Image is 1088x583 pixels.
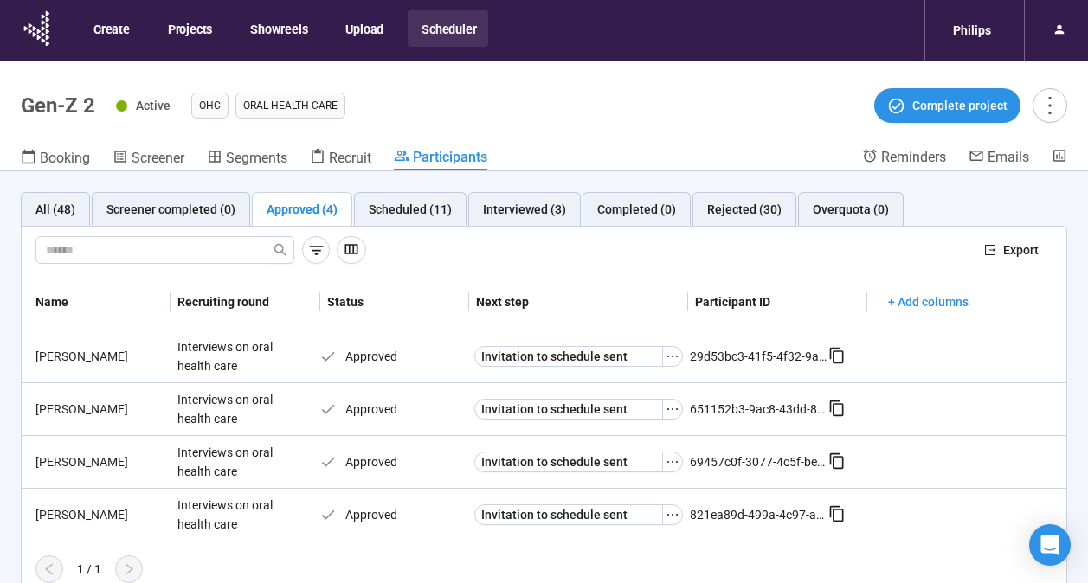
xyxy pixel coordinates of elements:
span: Reminders [881,149,946,165]
button: Invitation to schedule sent [474,399,663,420]
a: Recruit [310,148,371,170]
span: ellipsis [666,508,679,522]
div: Overquota (0) [813,200,889,219]
a: Emails [969,148,1029,169]
span: Invitation to schedule sent [481,452,628,471]
span: more [1038,93,1061,117]
button: left [35,555,63,583]
button: ellipsis [662,346,683,367]
div: 1 / 1 [77,560,101,579]
span: Oral Health Care [243,97,338,114]
span: ellipsis [666,402,679,416]
div: Philips [943,14,1001,47]
button: exportExport [970,236,1053,264]
div: [PERSON_NAME] [29,400,171,419]
div: Interviews on oral health care [171,383,300,435]
div: Approved [319,505,468,524]
span: Export [1003,240,1039,259]
span: export [984,244,996,256]
button: more [1033,88,1067,123]
span: Participants [413,149,487,165]
span: Recruit [329,150,371,166]
span: Segments [226,150,287,166]
th: Recruiting round [171,274,319,330]
th: Name [22,274,171,330]
div: Approved [319,452,468,471]
a: Booking [21,148,90,170]
button: Invitation to schedule sent [474,504,663,525]
span: ellipsis [666,455,679,469]
button: Invitation to schedule sent [474,452,663,472]
span: Invitation to schedule sent [481,505,628,524]
div: 29d53bc3-41f5-4f32-9a5f-1b3870aa9f7e [690,347,828,366]
div: Interviewed (3) [483,200,566,219]
span: Invitation to schedule sent [481,400,628,419]
div: [PERSON_NAME] [29,452,171,471]
button: search [267,236,294,264]
button: Scheduler [408,10,488,47]
button: Create [80,10,142,47]
span: Invitation to schedule sent [481,347,628,366]
span: search [274,243,287,257]
span: Active [136,99,171,112]
div: 651152b3-9ac8-43dd-834f-5c7924b25332 [690,400,828,419]
span: left [42,562,56,576]
a: Screener [113,148,184,170]
div: Interviews on oral health care [171,489,300,541]
div: All (48) [35,200,75,219]
span: right [122,562,136,576]
span: ellipsis [666,349,679,363]
span: Complete project [912,96,1008,115]
div: Approved (4) [267,200,338,219]
button: + Add columns [874,288,982,316]
div: Screener completed (0) [106,200,235,219]
div: Scheduled (11) [369,200,452,219]
div: Open Intercom Messenger [1029,524,1071,566]
a: Participants [394,148,487,170]
div: Rejected (30) [707,200,782,219]
a: Reminders [862,148,946,169]
div: Approved [319,347,468,366]
div: [PERSON_NAME] [29,347,171,366]
th: Next step [469,274,688,330]
th: Participant ID [688,274,867,330]
div: Interviews on oral health care [171,436,300,488]
span: Screener [132,150,184,166]
button: Showreels [236,10,319,47]
button: right [115,555,143,583]
span: + Add columns [888,292,969,311]
div: Completed (0) [597,200,676,219]
button: ellipsis [662,504,683,525]
h1: Gen-Z 2 [21,93,95,118]
div: [PERSON_NAME] [29,505,171,524]
button: Projects [154,10,224,47]
button: Upload [332,10,396,47]
span: Emails [988,149,1029,165]
div: 69457c0f-3077-4c5f-be17-52ec9dceb693 [690,452,828,471]
a: Segments [207,148,287,170]
span: Booking [40,150,90,166]
div: Approved [319,400,468,419]
span: OHC [199,97,221,114]
button: Complete project [874,88,1020,123]
button: ellipsis [662,452,683,472]
button: ellipsis [662,399,683,420]
button: Invitation to schedule sent [474,346,663,367]
div: Interviews on oral health care [171,330,300,382]
div: 821ea89d-499a-4c97-a956-908860316a8b [690,505,828,524]
th: Status [320,274,469,330]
